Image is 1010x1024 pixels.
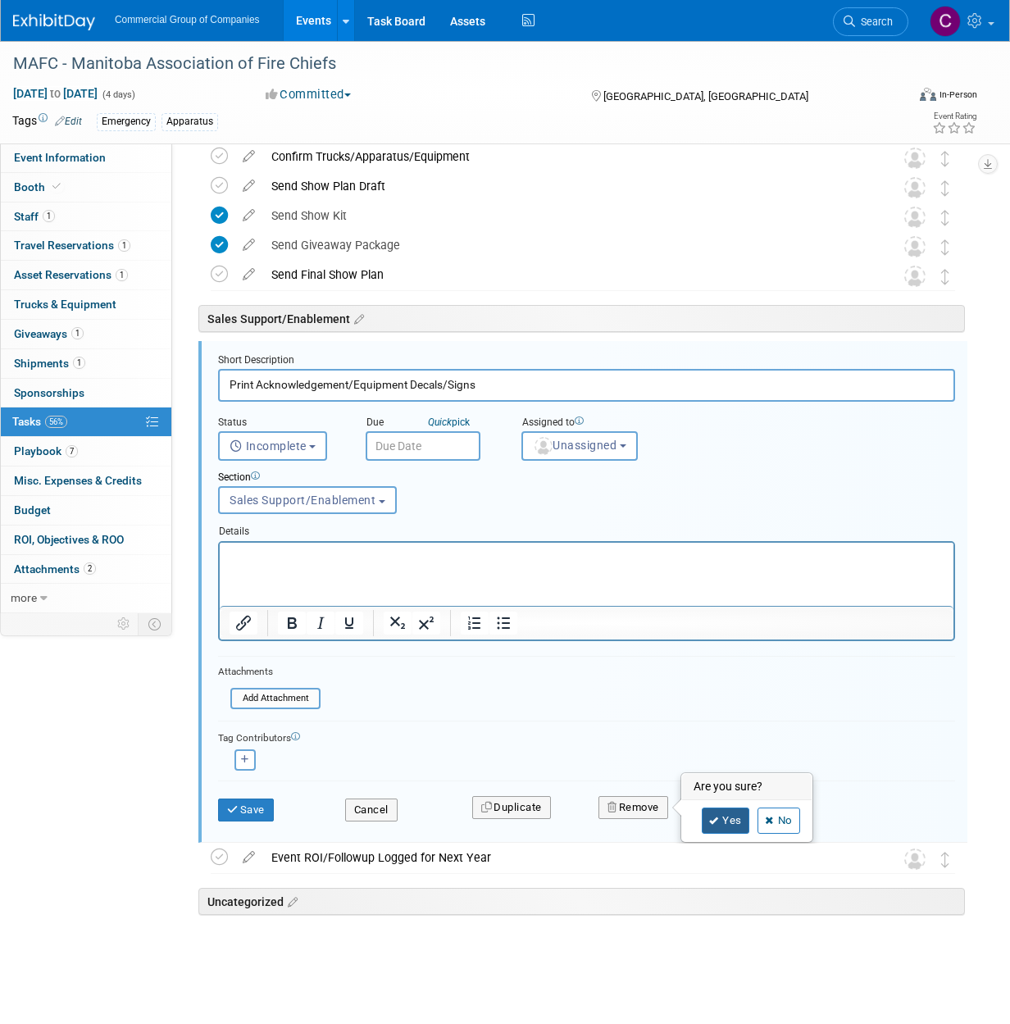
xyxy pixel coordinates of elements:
[55,116,82,127] a: Edit
[14,298,116,311] span: Trucks & Equipment
[263,844,871,872] div: Event ROI/Followup Logged for Next Year
[366,416,497,431] div: Due
[1,379,171,407] a: Sponsorships
[115,14,259,25] span: Commercial Group of Companies
[941,239,949,255] i: Move task
[230,494,375,507] span: Sales Support/Enablement
[598,796,668,819] button: Remove
[702,808,749,834] a: Yes
[682,774,812,800] h3: Are you sure?
[521,416,687,431] div: Assigned to
[1,526,171,554] a: ROI, Objectives & ROO
[1,231,171,260] a: Travel Reservations1
[350,310,364,326] a: Edit sections
[230,439,307,453] span: Incomplete
[278,612,306,635] button: Bold
[384,612,412,635] button: Subscript
[12,112,82,131] td: Tags
[412,612,440,635] button: Superscript
[260,86,357,103] button: Committed
[904,266,926,287] img: Unassigned
[218,471,892,486] div: Section
[7,49,894,79] div: MAFC - Manitoba Association of Fire Chiefs
[284,893,298,909] a: Edit sections
[14,386,84,399] span: Sponsorships
[234,179,263,193] a: edit
[941,210,949,225] i: Move task
[263,231,871,259] div: Send Giveaway Package
[533,439,616,452] span: Unassigned
[1,466,171,495] a: Misc. Expenses & Credits
[521,431,638,461] button: Unassigned
[1,143,171,172] a: Event Information
[101,89,135,100] span: (4 days)
[1,173,171,202] a: Booth
[14,327,84,340] span: Giveaways
[12,86,98,101] span: [DATE] [DATE]
[97,113,156,130] div: Emergency
[1,584,171,612] a: more
[116,269,128,281] span: 1
[904,849,926,870] img: Unassigned
[472,796,551,819] button: Duplicate
[1,555,171,584] a: Attachments2
[218,486,397,514] button: Sales Support/Enablement
[461,612,489,635] button: Numbered list
[220,543,953,606] iframe: Rich Text Area
[939,89,977,101] div: In-Person
[904,177,926,198] img: Unassigned
[198,305,965,332] div: Sales Support/Enablement
[14,503,51,517] span: Budget
[930,6,961,37] img: Cole Mattern
[14,562,96,576] span: Attachments
[1,349,171,378] a: Shipments1
[1,496,171,525] a: Budget
[14,357,85,370] span: Shipments
[307,612,334,635] button: Italic
[66,445,78,457] span: 7
[1,407,171,436] a: Tasks56%
[14,268,128,281] span: Asset Reservations
[941,269,949,284] i: Move task
[110,613,139,635] td: Personalize Event Tab Strip
[218,517,955,540] div: Details
[118,239,130,252] span: 1
[425,416,473,429] a: Quickpick
[345,799,398,821] button: Cancel
[757,808,800,834] a: No
[198,888,965,915] div: Uncategorized
[263,261,871,289] div: Send Final Show Plan
[932,112,976,121] div: Event Rating
[833,7,908,36] a: Search
[13,14,95,30] img: ExhibitDay
[234,208,263,223] a: edit
[48,87,63,100] span: to
[603,90,808,102] span: [GEOGRAPHIC_DATA], [GEOGRAPHIC_DATA]
[52,182,61,191] i: Booth reservation complete
[14,239,130,252] span: Travel Reservations
[14,533,124,546] span: ROI, Objectives & ROO
[263,202,871,230] div: Send Show Kit
[904,148,926,169] img: Unassigned
[489,612,517,635] button: Bullet list
[941,180,949,196] i: Move task
[12,415,67,428] span: Tasks
[73,357,85,369] span: 1
[230,612,257,635] button: Insert/edit link
[428,416,452,428] i: Quick
[14,210,55,223] span: Staff
[234,238,263,253] a: edit
[14,180,64,193] span: Booth
[1,437,171,466] a: Playbook7
[218,369,955,401] input: Name of task or a short description
[43,210,55,222] span: 1
[139,613,172,635] td: Toggle Event Tabs
[218,353,955,369] div: Short Description
[218,431,327,461] button: Incomplete
[920,88,936,101] img: Format-Inperson.png
[855,16,893,28] span: Search
[1,261,171,289] a: Asset Reservations1
[941,151,949,166] i: Move task
[218,799,274,821] button: Save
